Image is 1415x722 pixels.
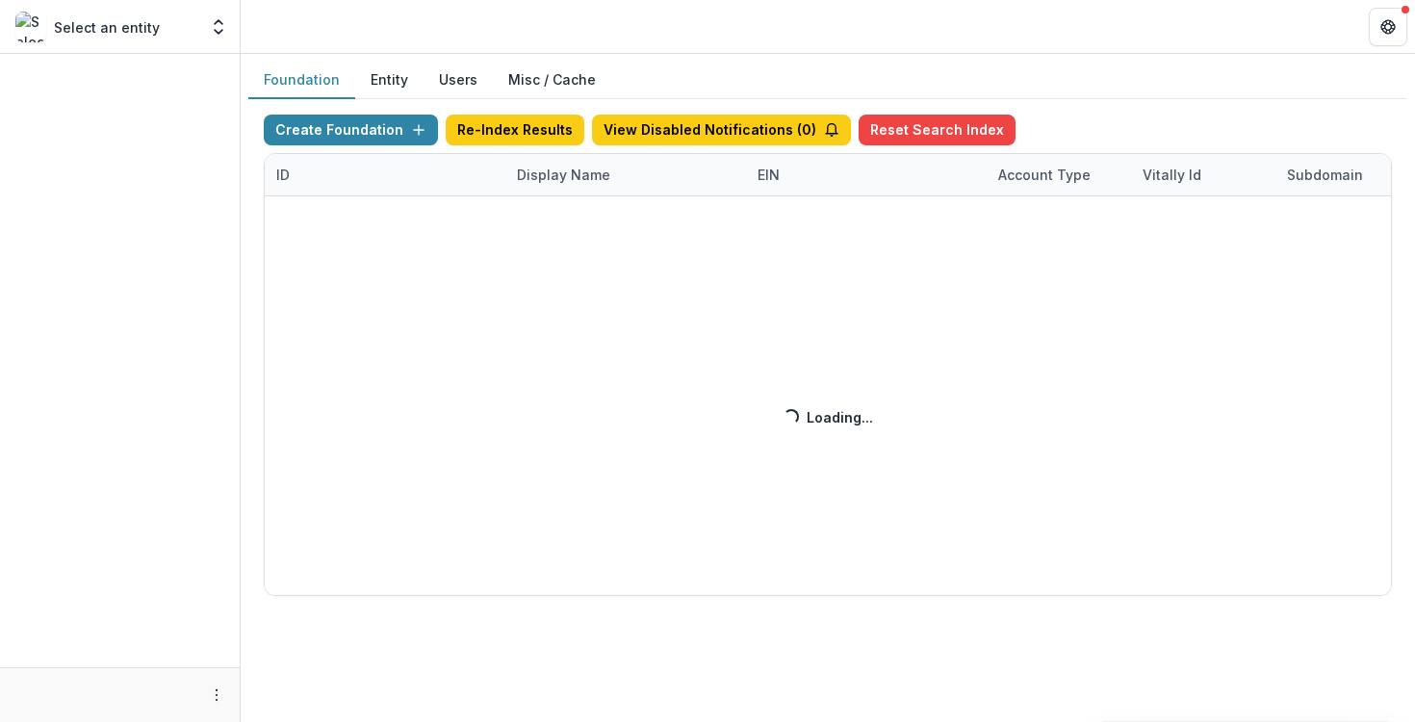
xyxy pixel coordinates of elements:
button: More [205,683,228,707]
button: Open entity switcher [205,8,232,46]
button: Users [424,62,493,99]
button: Entity [355,62,424,99]
button: Get Help [1369,8,1407,46]
img: Select an entity [15,12,46,42]
p: Select an entity [54,17,160,38]
button: Foundation [248,62,355,99]
button: Misc / Cache [493,62,611,99]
